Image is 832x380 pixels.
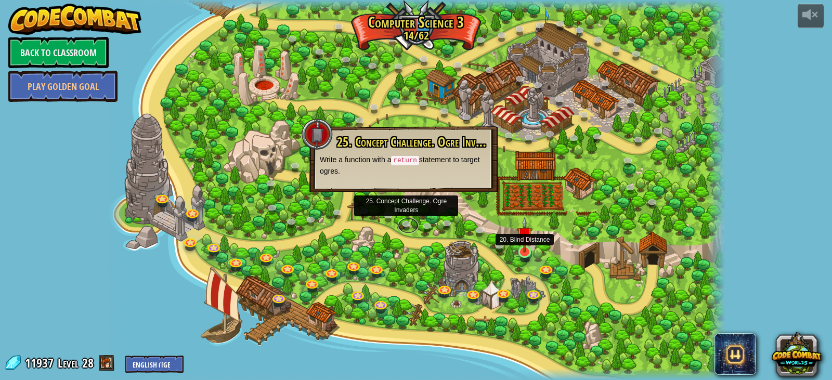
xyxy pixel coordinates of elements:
span: Level [58,355,79,372]
span: 11937 [25,355,57,371]
button: Adjust volume [798,4,824,28]
img: level-banner-unstarted.png [517,217,532,253]
span: 28 [82,355,94,371]
span: 25. Concept Challenge. Ogre Invaders (Locked) [337,133,536,151]
p: Write a function with a statement to target ogres. [320,154,487,176]
code: return [391,156,419,165]
a: Play Golden Goal [8,71,118,102]
a: Back to Classroom [8,37,109,68]
img: CodeCombat - Learn how to code by playing a game [8,4,141,35]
